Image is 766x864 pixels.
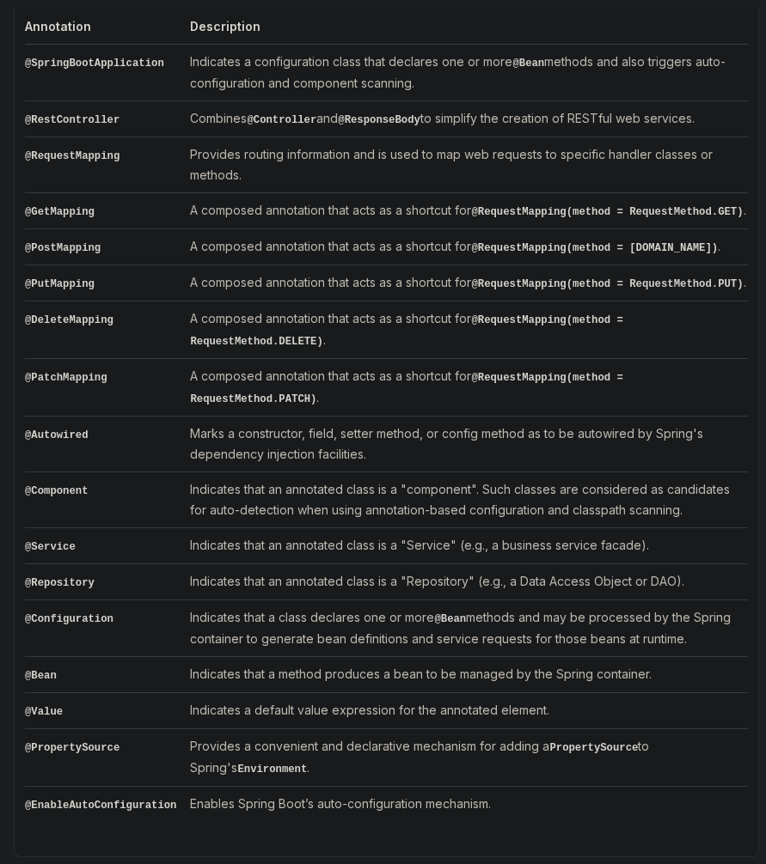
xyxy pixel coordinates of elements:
[183,787,748,823] td: Enables Spring Boot’s auto-configuration mechanism.
[183,359,748,417] td: A composed annotation that acts as a shortcut for .
[25,58,164,70] code: @SpringBootApplication
[183,101,748,137] td: Combines and to simplify the creation of RESTful web services.
[183,193,748,229] td: A composed annotation that acts as a shortcut for .
[434,613,466,625] code: @Bean
[25,15,183,45] th: Annotation
[25,429,89,441] code: @Autowired
[25,800,176,812] code: @EnableAutoConfiguration
[183,45,748,101] td: Indicates a configuration class that declares one or more methods and also triggers auto-configur...
[183,265,748,301] td: A composed annotation that acts as a shortcut for .
[25,150,119,162] code: @RequestMapping
[237,764,307,776] code: Environment
[25,372,107,384] code: @PatchMapping
[25,242,101,254] code: @PostMapping
[25,742,119,754] code: @PropertySource
[183,693,748,729] td: Indicates a default value expression for the annotated element.
[183,229,748,265] td: A composed annotation that acts as a shortcut for .
[25,613,113,625] code: @Configuration
[25,206,95,218] code: @GetMapping
[183,417,748,472] td: Marks a constructor, field, setter method, or config method as to be autowired by Spring's depend...
[25,314,113,326] code: @DeleteMapping
[549,742,638,754] code: PropertySource
[25,577,95,589] code: @Repository
[25,278,95,290] code: @PutMapping
[25,541,76,553] code: @Service
[25,670,57,682] code: @Bean
[25,485,89,497] code: @Component
[471,278,743,290] code: @RequestMapping(method = RequestMethod.PUT)
[183,657,748,693] td: Indicates that a method produces a bean to be managed by the Spring container.
[183,472,748,528] td: Indicates that an annotated class is a "component". Such classes are considered as candidates for...
[471,242,718,254] code: @RequestMapping(method = [DOMAIN_NAME])
[25,706,63,718] code: @Value
[338,114,420,126] code: @ResponseBody
[183,137,748,193] td: Provides routing information and is used to map web requests to specific handler classes or methods.
[183,15,748,45] th: Description
[25,114,119,126] code: @RestController
[183,600,748,657] td: Indicates that a class declares one or more methods and may be processed by the Spring container ...
[512,58,544,70] code: @Bean
[183,564,748,600] td: Indicates that an annotated class is a "Repository" (e.g., a Data Access Object or DAO).
[471,206,743,218] code: @RequestMapping(method = RequestMethod.GET)
[183,301,748,359] td: A composed annotation that acts as a shortcut for .
[183,528,748,564] td: Indicates that an annotated class is a "Service" (e.g., a business service facade).
[183,729,748,787] td: Provides a convenient and declarative mechanism for adding a to Spring's .
[247,114,316,126] code: @Controller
